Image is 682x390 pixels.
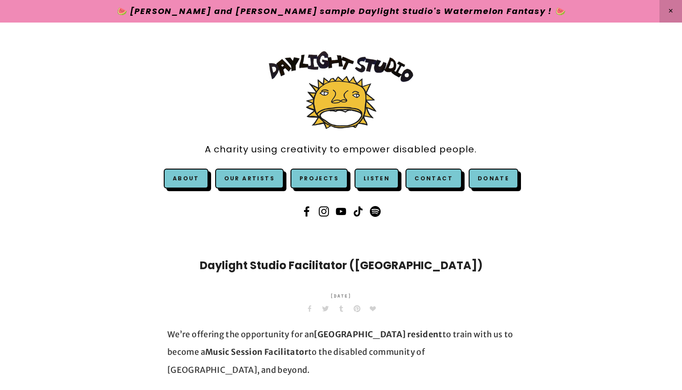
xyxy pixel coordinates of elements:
[167,326,515,379] p: We’re offering the opportunity for an to train with us to become a to the disabled community of [...
[314,329,442,340] strong: [GEOGRAPHIC_DATA] resident
[167,257,515,274] h1: Daylight Studio Facilitator ([GEOGRAPHIC_DATA])
[364,174,390,182] a: Listen
[290,169,348,188] a: Projects
[406,169,462,188] a: Contact
[205,139,477,160] a: A charity using creativity to empower disabled people.
[205,347,308,357] strong: Music Session Facilitator
[269,51,413,129] img: Daylight Studio
[215,169,284,188] a: Our Artists
[173,174,199,182] a: About
[330,287,352,305] time: [DATE]
[469,169,518,188] a: Donate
